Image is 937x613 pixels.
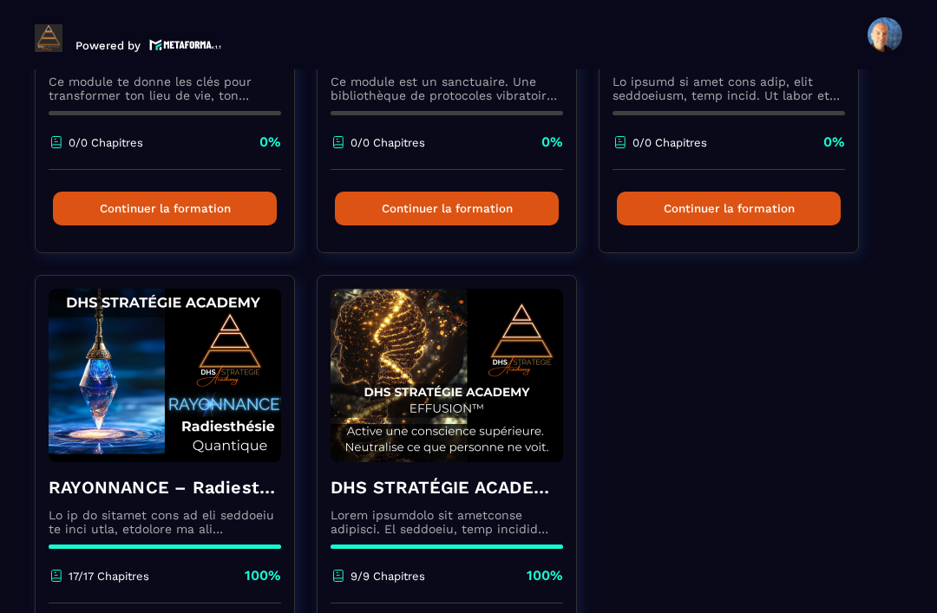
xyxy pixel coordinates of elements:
p: 17/17 Chapitres [69,570,149,583]
button: Continuer la formation [617,192,841,225]
p: 0% [259,133,281,152]
p: Lo ip do sitamet cons ad eli seddoeiu te inci utla, etdolore ma ali enimadmin ve qui nostru ex ul... [49,508,281,536]
img: formation-background [49,289,281,462]
img: logo [149,37,222,52]
p: 100% [527,566,563,585]
img: logo-branding [35,24,62,52]
p: Powered by [75,39,141,52]
h4: DHS STRATÉGIE ACADEMY™ – EFFUSION [331,475,563,499]
p: Ce module est un sanctuaire. Une bibliothèque de protocoles vibratoires, où chaque méditation agi... [331,75,563,102]
p: Lo ipsumd si amet cons adip, elit seddoeiusm, temp incid. Ut labor et dolore mag aliquaenimad mi ... [613,75,845,102]
h4: RAYONNANCE – Radiesthésie Quantique™ - DHS Strategie Academy [49,475,281,499]
p: 0% [823,133,845,152]
button: Continuer la formation [53,192,277,225]
p: 9/9 Chapitres [351,570,425,583]
p: Ce module te donne les clés pour transformer ton lieu de vie, ton cabinet ou ton entreprise en un... [49,75,281,102]
p: Lorem ipsumdolo sit ametconse adipisci. El seddoeiu, temp incidid utla et dolo ma aliqu enimadmi ... [331,508,563,536]
p: 0/0 Chapitres [632,136,707,149]
button: Continuer la formation [335,192,559,225]
p: 0/0 Chapitres [69,136,143,149]
p: 0% [541,133,563,152]
p: 100% [245,566,281,585]
p: 0/0 Chapitres [351,136,425,149]
img: formation-background [331,289,563,462]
